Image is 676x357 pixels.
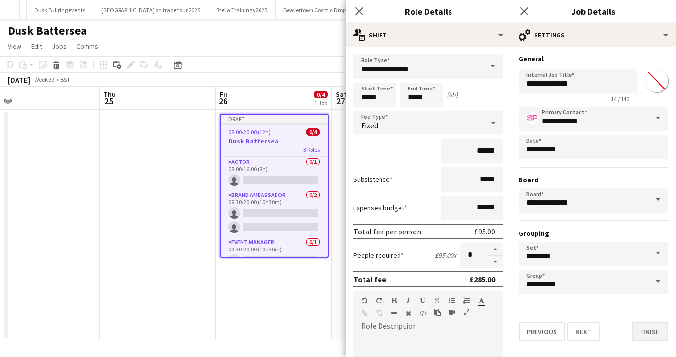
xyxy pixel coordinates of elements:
[218,95,227,107] span: 26
[336,90,347,99] span: Sat
[449,297,455,304] button: Unordered List
[405,297,412,304] button: Italic
[353,251,404,260] label: People required
[4,40,25,53] a: View
[314,99,327,107] div: 1 Job
[221,115,328,123] div: Draft
[353,203,407,212] label: Expenses budget
[390,309,397,317] button: Horizontal Line
[221,190,328,237] app-card-role: Brand Ambassador0/209:30-20:00 (10h30m)
[76,42,98,51] span: Comms
[27,40,46,53] a: Edit
[31,42,42,51] span: Edit
[72,40,102,53] a: Comms
[353,274,386,284] div: Total fee
[220,90,227,99] span: Fri
[434,308,441,316] button: Paste as plain text
[469,274,495,284] div: £285.00
[519,322,565,341] button: Previous
[519,176,668,184] h3: Board
[487,256,503,268] button: Decrease
[478,297,485,304] button: Text Color
[334,95,347,107] span: 27
[463,297,470,304] button: Ordered List
[603,95,637,103] span: 14 / 140
[474,227,495,236] div: £95.00
[60,76,70,83] div: BST
[511,5,676,18] h3: Job Details
[567,322,600,341] button: Next
[221,157,328,190] app-card-role: Actor0/108:00-16:00 (8h)
[390,297,397,304] button: Bold
[463,308,470,316] button: Fullscreen
[361,297,368,304] button: Undo
[8,42,21,51] span: View
[376,297,382,304] button: Redo
[314,91,328,98] span: 0/4
[8,75,30,85] div: [DATE]
[353,175,393,184] label: Subsistence
[447,90,458,99] div: (6h)
[303,146,320,153] span: 3 Roles
[221,237,328,270] app-card-role: Event Manager0/109:30-20:00 (10h30m)
[93,0,208,19] button: [GEOGRAPHIC_DATA] on trade tour 2025
[346,23,511,47] div: Shift
[353,227,421,236] div: Total fee per person
[27,0,93,19] button: Dusk Bullring events
[434,297,441,304] button: Strikethrough
[361,121,378,130] span: Fixed
[48,40,70,53] a: Jobs
[306,128,320,136] span: 0/4
[221,137,328,145] h3: Dusk Battersea
[102,95,116,107] span: 25
[346,5,511,18] h3: Role Details
[52,42,67,51] span: Jobs
[487,243,503,256] button: Increase
[511,23,676,47] div: Settings
[435,251,456,260] div: £95.00 x
[104,90,116,99] span: Thu
[32,76,56,83] span: Week 39
[208,0,276,19] button: Stella Trainings 2025
[449,308,455,316] button: Insert video
[519,54,668,63] h3: General
[632,322,668,341] button: Finish
[419,297,426,304] button: Underline
[8,23,87,38] h1: Dusk Battersea
[276,0,391,19] button: Beavertown Cosmic Drop On Trade 2025
[405,309,412,317] button: Clear Formatting
[419,309,426,317] button: HTML Code
[519,229,668,238] h3: Grouping
[228,128,271,136] span: 08:00-20:00 (12h)
[220,114,329,258] app-job-card: Draft08:00-20:00 (12h)0/4Dusk Battersea3 RolesActor0/108:00-16:00 (8h) Brand Ambassador0/209:30-2...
